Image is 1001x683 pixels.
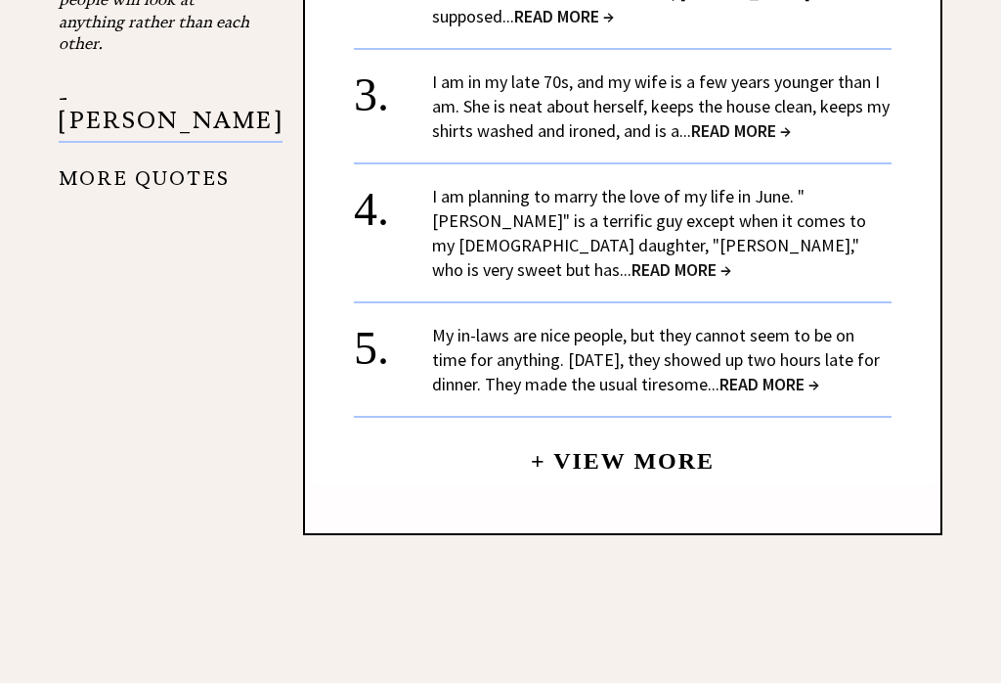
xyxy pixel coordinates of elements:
[354,184,432,220] div: 4.
[432,324,880,395] a: My in-laws are nice people, but they cannot seem to be on time for anything. [DATE], they showed ...
[354,323,432,359] div: 5.
[719,373,819,395] span: READ MORE →
[59,152,230,190] a: MORE QUOTES
[432,70,890,142] a: I am in my late 70s, and my wife is a few years younger than I am. She is neat about herself, kee...
[691,119,791,142] span: READ MORE →
[514,5,614,27] span: READ MORE →
[59,87,283,143] p: - [PERSON_NAME]
[631,258,731,281] span: READ MORE →
[354,69,432,106] div: 3.
[432,185,866,281] a: I am planning to marry the love of my life in June. "[PERSON_NAME]" is a terrific guy except when...
[531,432,715,474] a: + View More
